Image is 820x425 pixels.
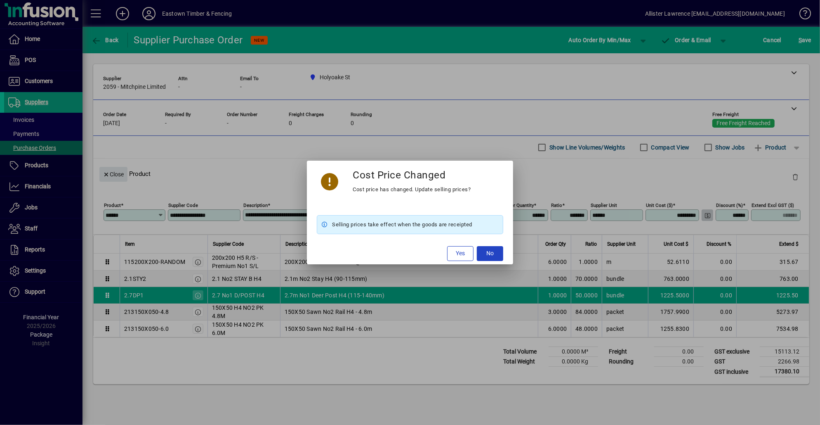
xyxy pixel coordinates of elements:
span: No [486,249,494,258]
span: Selling prices take effect when the goods are receipted [332,220,472,230]
span: Yes [456,249,465,258]
button: Yes [447,246,474,261]
button: No [477,246,503,261]
h3: Cost Price Changed [353,169,446,181]
div: Cost price has changed. Update selling prices? [353,185,471,195]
